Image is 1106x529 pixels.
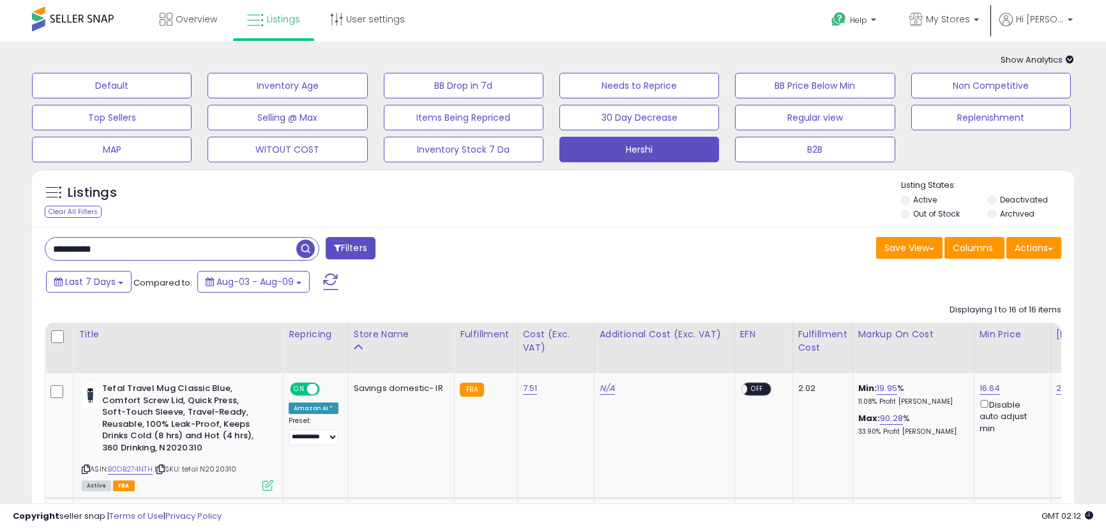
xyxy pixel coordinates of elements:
button: Regular view [735,105,895,130]
div: % [858,383,964,406]
span: Listings [267,13,300,26]
span: All listings currently available for purchase on Amazon [82,480,111,491]
div: Amazon AI * [289,402,338,414]
button: Default [32,73,192,98]
img: 21G3RMEa3qL._SL40_.jpg [82,383,99,408]
button: 30 Day Decrease [559,105,719,130]
a: 24.60 [1056,382,1080,395]
div: Title [79,328,278,341]
label: Archived [1000,208,1034,219]
div: Savings domestic- IR [354,383,445,394]
button: Top Sellers [32,105,192,130]
span: Columns [953,241,993,254]
div: ASIN: [82,383,273,489]
i: Get Help [831,11,847,27]
b: Min: [858,382,877,394]
b: Max: [858,412,881,424]
span: FBA [113,480,135,491]
button: Items Being Repriced [384,105,543,130]
p: Listing States: [901,180,1074,192]
button: Filters [326,237,375,259]
button: Aug-03 - Aug-09 [197,271,310,293]
button: MAP [32,137,192,162]
a: 7.51 [523,382,538,395]
div: Repricing [289,328,343,341]
button: WITOUT COST [208,137,367,162]
p: 33.90% Profit [PERSON_NAME] [858,427,964,436]
div: Displaying 1 to 16 of 16 items [950,304,1061,316]
div: Fulfillment Cost [798,328,847,355]
button: BB Price Below Min [735,73,895,98]
span: Aug-03 - Aug-09 [216,275,294,288]
h5: Listings [68,184,117,202]
div: Disable auto adjust min [980,397,1041,434]
div: % [858,413,964,436]
button: Non Competitive [911,73,1071,98]
span: | SKU: tefal N2020310 [155,464,237,474]
button: Hershi [559,137,719,162]
div: Clear All Filters [45,206,102,218]
a: 19.95 [877,382,897,395]
div: Store Name [354,328,450,341]
span: My Stores [926,13,970,26]
div: Cost (Exc. VAT) [523,328,589,355]
a: 90.28 [880,412,903,425]
b: Tefal Travel Mug Classic Blue, Comfort Screw Lid, Quick Press, Soft-Touch Sleeve, Travel-Ready, R... [102,383,257,457]
span: Hi [PERSON_NAME] [1016,13,1064,26]
div: Preset: [289,417,338,445]
a: B0DB274NTH [108,464,153,475]
button: Replenishment [911,105,1071,130]
label: Out of Stock [913,208,960,219]
a: Terms of Use [109,510,163,522]
a: 16.64 [980,382,1001,395]
button: Inventory Stock 7 Da [384,137,543,162]
div: Min Price [980,328,1045,341]
button: Columns [944,237,1004,259]
span: Overview [176,13,217,26]
span: Help [850,15,867,26]
th: The percentage added to the cost of goods (COGS) that forms the calculator for Min & Max prices. [852,323,974,373]
button: BB Drop in 7d [384,73,543,98]
div: EFN [740,328,787,341]
button: B2B [735,137,895,162]
span: Last 7 Days [65,275,116,288]
a: N/A [600,382,615,395]
span: ON [291,384,307,395]
div: Markup on Cost [858,328,969,341]
button: Last 7 Days [46,271,132,293]
span: OFF [747,384,768,395]
div: seller snap | | [13,510,222,523]
span: 2025-08-17 02:12 GMT [1042,510,1093,522]
a: Help [821,2,889,42]
button: Needs to Reprice [559,73,719,98]
span: Show Analytics [1001,54,1074,66]
span: Compared to: [133,277,192,289]
button: Inventory Age [208,73,367,98]
button: Selling @ Max [208,105,367,130]
strong: Copyright [13,510,59,522]
a: Hi [PERSON_NAME] [999,13,1073,42]
a: Privacy Policy [165,510,222,522]
div: Additional Cost (Exc. VAT) [600,328,729,341]
div: 2.02 [798,383,843,394]
p: 11.08% Profit [PERSON_NAME] [858,397,964,406]
button: Save View [876,237,943,259]
small: FBA [460,383,483,397]
label: Active [913,194,937,205]
button: Actions [1006,237,1061,259]
label: Deactivated [1000,194,1048,205]
div: Fulfillment [460,328,511,341]
span: OFF [318,384,338,395]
